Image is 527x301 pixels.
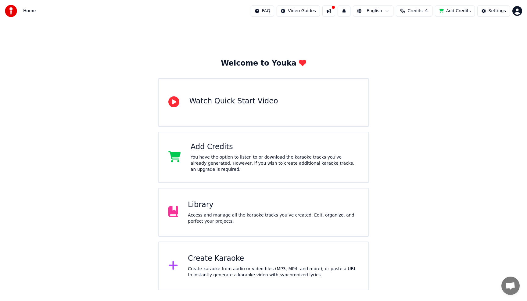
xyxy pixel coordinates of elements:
div: Open chat [501,277,520,295]
span: Home [23,8,36,14]
div: Create Karaoke [188,254,359,263]
span: Credits [407,8,422,14]
nav: breadcrumb [23,8,36,14]
button: FAQ [251,5,274,16]
div: Access and manage all the karaoke tracks you’ve created. Edit, organize, and perfect your projects. [188,212,359,224]
div: Library [188,200,359,210]
button: Add Credits [435,5,475,16]
button: Credits4 [396,5,432,16]
div: Settings [489,8,506,14]
button: Settings [477,5,510,16]
span: 4 [425,8,428,14]
img: youka [5,5,17,17]
div: Welcome to Youka [221,59,306,68]
div: Watch Quick Start Video [189,96,278,106]
div: Add Credits [191,142,359,152]
button: Video Guides [277,5,320,16]
div: Create karaoke from audio or video files (MP3, MP4, and more), or paste a URL to instantly genera... [188,266,359,278]
div: You have the option to listen to or download the karaoke tracks you've already generated. However... [191,154,359,173]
